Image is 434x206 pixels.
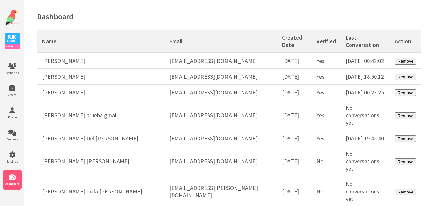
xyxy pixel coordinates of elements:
[341,30,390,53] th: Last Conversation
[341,146,390,176] td: No conversations yet
[164,146,277,176] td: [EMAIL_ADDRESS][DOMAIN_NAME]
[341,130,390,146] td: [DATE] 19:45:40
[312,53,341,69] td: Yes
[341,53,390,69] td: [DATE] 00:42:02
[277,130,312,146] td: [DATE]
[341,100,390,130] td: No conversations yet
[277,85,312,100] td: [DATE]
[5,33,20,49] img: IUK Logo
[312,146,341,176] td: No
[312,130,341,146] td: Yes
[164,100,277,130] td: [EMAIL_ADDRESS][DOMAIN_NAME]
[164,53,277,69] td: [EMAIL_ADDRESS][DOMAIN_NAME]
[341,85,390,100] td: [DATE] 00:23:25
[37,12,421,22] h1: Dashboard
[277,30,312,53] th: Created Date
[312,85,341,100] td: Yes
[37,130,165,146] td: [PERSON_NAME] Del [PERSON_NAME]
[37,30,165,53] th: Name
[164,130,277,146] td: [EMAIL_ADDRESS][DOMAIN_NAME]
[312,100,341,130] td: Yes
[37,53,165,69] td: [PERSON_NAME]
[312,69,341,85] td: Yes
[37,85,165,100] td: [PERSON_NAME]
[37,100,165,130] td: [PERSON_NAME] prueba gmail
[3,93,22,97] span: Create
[3,159,22,164] span: Settings
[37,69,165,85] td: [PERSON_NAME]
[277,69,312,85] td: [DATE]
[341,69,390,85] td: [DATE] 18:50:12
[395,74,416,80] button: Remove
[390,30,421,53] th: Action
[3,137,22,141] span: Feedback
[3,182,22,186] span: Dashboard
[164,69,277,85] td: [EMAIL_ADDRESS][DOMAIN_NAME]
[277,146,312,176] td: [DATE]
[395,89,416,96] button: Remove
[37,146,165,176] td: [PERSON_NAME] [PERSON_NAME]
[164,85,277,100] td: [EMAIL_ADDRESS][DOMAIN_NAME]
[277,100,312,130] td: [DATE]
[312,30,341,53] th: Verified
[3,71,22,75] span: Scenarios
[395,112,416,119] button: Remove
[395,189,416,195] button: Remove
[277,53,312,69] td: [DATE]
[164,30,277,53] th: Email
[395,135,416,142] button: Remove
[3,115,22,119] span: Profile
[395,158,416,165] button: Remove
[395,58,416,65] button: Remove
[4,10,20,26] img: Website Logo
